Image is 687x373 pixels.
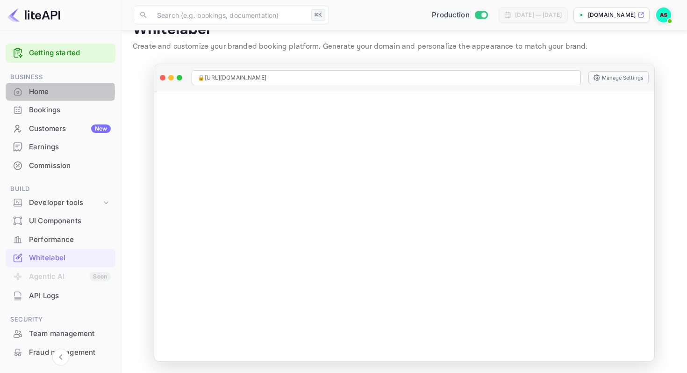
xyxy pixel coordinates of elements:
a: Earnings [6,138,115,155]
a: CustomersNew [6,120,115,137]
div: New [91,124,111,133]
img: Andreas Stefanis [656,7,671,22]
div: Earnings [6,138,115,156]
div: Performance [29,234,111,245]
div: Home [29,87,111,97]
span: Security [6,314,115,325]
p: Create and customize your branded booking platform. Generate your domain and personalize the appe... [133,41,676,52]
a: Fraud management [6,344,115,361]
div: Fraud management [29,347,111,358]
a: Bookings [6,101,115,118]
a: Home [6,83,115,100]
a: Whitelabel [6,249,115,266]
img: LiteAPI logo [7,7,60,22]
a: API Logs [6,287,115,304]
div: Developer tools [6,195,115,211]
div: Team management [29,329,111,339]
a: Team management [6,325,115,342]
div: API Logs [6,287,115,305]
div: [DATE] — [DATE] [515,11,562,19]
div: Developer tools [29,197,101,208]
p: [DOMAIN_NAME] [588,11,636,19]
p: Whitelabel [133,21,676,39]
span: 🔒 [URL][DOMAIN_NAME] [198,73,266,82]
div: Bookings [29,105,111,116]
input: Search (e.g. bookings, documentation) [151,6,308,24]
div: Commission [29,161,111,171]
div: Commission [6,157,115,175]
div: Bookings [6,101,115,119]
div: Performance [6,231,115,249]
div: Getting started [6,44,115,63]
a: Getting started [29,48,111,59]
div: UI Components [6,212,115,230]
div: API Logs [29,291,111,301]
div: UI Components [29,216,111,227]
span: Build [6,184,115,194]
span: Business [6,72,115,82]
a: Performance [6,231,115,248]
a: UI Components [6,212,115,229]
div: ⌘K [311,9,325,21]
a: Commission [6,157,115,174]
button: Manage Settings [588,71,649,84]
div: Switch to Sandbox mode [428,10,491,21]
div: Earnings [29,142,111,153]
div: Home [6,83,115,101]
div: Team management [6,325,115,343]
span: Production [432,10,470,21]
div: CustomersNew [6,120,115,138]
div: Customers [29,124,111,134]
div: Whitelabel [29,253,111,263]
button: Collapse navigation [52,349,69,366]
div: Whitelabel [6,249,115,267]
